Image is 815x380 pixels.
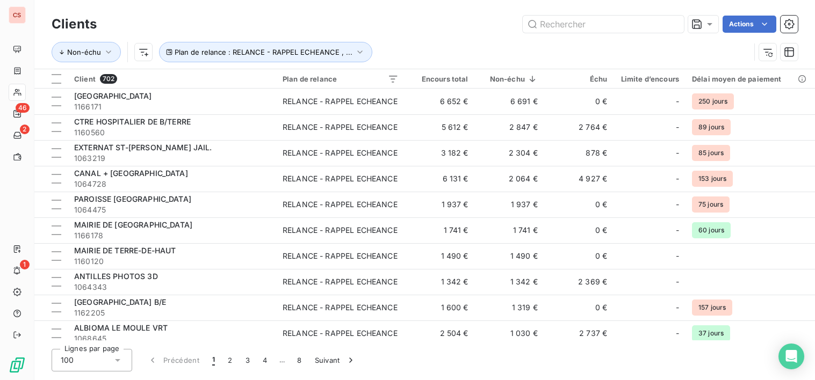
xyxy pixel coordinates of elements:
[544,140,614,166] td: 878 €
[692,196,730,213] span: 75 jours
[74,220,192,229] span: MAIRIE DE [GEOGRAPHIC_DATA]
[475,320,544,346] td: 1 030 €
[74,153,270,164] span: 1063219
[676,225,679,236] span: -
[61,355,74,366] span: 100
[221,349,239,371] button: 2
[544,243,614,269] td: 0 €
[175,48,352,56] span: Plan de relance : RELANCE - RAPPEL ECHEANCE , ...
[676,96,679,107] span: -
[676,328,679,339] span: -
[405,114,474,140] td: 5 612 €
[206,349,221,371] button: 1
[141,349,206,371] button: Précédent
[100,74,117,84] span: 702
[723,16,776,33] button: Actions
[692,171,733,187] span: 153 jours
[283,328,398,339] div: RELANCE - RAPPEL ECHEANCE
[74,333,270,344] span: 1068645
[405,269,474,295] td: 1 342 €
[74,230,270,241] span: 1166178
[475,295,544,320] td: 1 319 €
[52,42,121,62] button: Non-échu
[692,299,732,316] span: 157 jours
[676,276,679,287] span: -
[544,269,614,295] td: 2 369 €
[74,194,191,203] span: PAROISSE [GEOGRAPHIC_DATA]
[291,349,308,371] button: 8
[676,251,679,261] span: -
[778,344,804,369] div: Open Intercom Messenger
[67,48,101,56] span: Non-échu
[475,166,544,192] td: 2 064 €
[283,251,398,261] div: RELANCE - RAPPEL ECHEANCE
[74,143,212,152] span: EXTERNAT ST-[PERSON_NAME] JAIL.
[620,75,679,83] div: Limite d’encours
[74,256,270,267] span: 1160120
[405,320,474,346] td: 2 504 €
[74,246,176,255] span: MAIRIE DE TERRE-DE-HAUT
[283,75,399,83] div: Plan de relance
[544,89,614,114] td: 0 €
[283,199,398,210] div: RELANCE - RAPPEL ECHEANCE
[692,93,734,109] span: 250 jours
[412,75,468,83] div: Encours total
[475,89,544,114] td: 6 691 €
[256,349,273,371] button: 4
[405,166,474,192] td: 6 131 €
[283,96,398,107] div: RELANCE - RAPPEL ECHEANCE
[74,117,191,126] span: CTRE HOSPITALIER DE B/TERRE
[74,127,270,138] span: 1160560
[481,75,538,83] div: Non-échu
[475,243,544,269] td: 1 490 €
[52,14,97,34] h3: Clients
[74,75,96,83] span: Client
[544,295,614,320] td: 0 €
[475,140,544,166] td: 2 304 €
[74,297,166,306] span: [GEOGRAPHIC_DATA] B/E
[692,119,731,135] span: 89 jours
[74,91,152,100] span: [GEOGRAPHIC_DATA]
[405,89,474,114] td: 6 652 €
[20,260,30,269] span: 1
[676,199,679,210] span: -
[159,42,372,62] button: Plan de relance : RELANCE - RAPPEL ECHEANCE , ...
[692,222,731,238] span: 60 jours
[283,302,398,313] div: RELANCE - RAPPEL ECHEANCE
[308,349,363,371] button: Suivant
[283,225,398,236] div: RELANCE - RAPPEL ECHEANCE
[544,166,614,192] td: 4 927 €
[405,243,474,269] td: 1 490 €
[20,125,30,134] span: 2
[551,75,607,83] div: Échu
[405,217,474,243] td: 1 741 €
[74,101,270,112] span: 1166171
[283,276,398,287] div: RELANCE - RAPPEL ECHEANCE
[74,308,270,318] span: 1162205
[405,295,474,320] td: 1 600 €
[283,173,398,184] div: RELANCE - RAPPEL ECHEANCE
[9,6,26,24] div: CS
[212,355,215,366] span: 1
[523,16,684,33] input: Rechercher
[475,269,544,295] td: 1 342 €
[692,75,809,83] div: Délai moyen de paiement
[676,302,679,313] span: -
[544,217,614,243] td: 0 €
[676,122,679,133] span: -
[692,145,730,161] span: 85 jours
[74,323,168,332] span: ALBIOMA LE MOULE VRT
[74,204,270,215] span: 1064475
[692,325,730,341] span: 37 jours
[283,122,398,133] div: RELANCE - RAPPEL ECHEANCE
[676,148,679,158] span: -
[544,114,614,140] td: 2 764 €
[676,173,679,184] span: -
[9,356,26,374] img: Logo LeanPay
[74,179,270,189] span: 1064728
[475,217,544,243] td: 1 741 €
[405,140,474,166] td: 3 182 €
[475,192,544,217] td: 1 937 €
[544,320,614,346] td: 2 737 €
[283,148,398,158] div: RELANCE - RAPPEL ECHEANCE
